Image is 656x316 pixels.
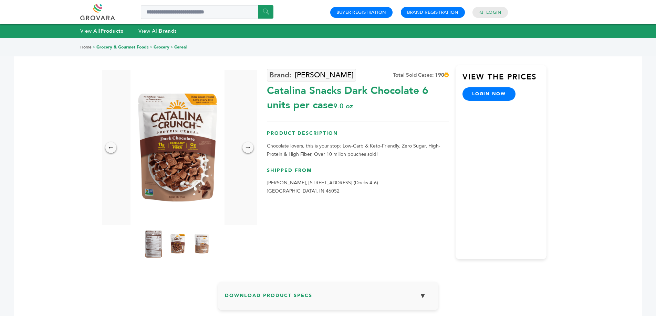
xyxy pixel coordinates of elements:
[80,28,124,34] a: View AllProducts
[242,142,253,153] div: →
[267,130,449,142] h3: Product Description
[225,288,431,308] h3: Download Product Specs
[267,69,356,81] a: [PERSON_NAME]
[141,5,273,19] input: Search a product or brand...
[145,230,162,258] img: Catalina Snacks Dark Chocolate 6 units per case 9.0 oz Nutrition Info
[462,72,546,88] h3: View the Prices
[462,87,516,100] a: login now
[159,28,177,34] strong: Brands
[414,288,431,303] button: ▼
[80,44,92,50] a: Home
[193,230,210,258] img: Catalina Snacks Dark Chocolate 6 units per case 9.0 oz
[170,44,173,50] span: >
[407,9,459,15] a: Brand Registration
[267,142,449,159] p: Chocolate lovers, this is your stop: Low-Carb & Keto-Friendly, Zero Sugar, High-Protein & High Fi...
[131,70,225,225] img: Catalina Snacks Dark Chocolate 6 units per case 9.0 oz
[174,44,187,50] a: Cereal
[150,44,153,50] span: >
[336,9,386,15] a: Buyer Registration
[169,230,186,258] img: Catalina Snacks Dark Chocolate 6 units per case 9.0 oz
[101,28,123,34] strong: Products
[333,101,353,111] span: 9.0 oz
[93,44,95,50] span: >
[486,9,501,15] a: Login
[96,44,149,50] a: Grocery & Gourmet Foods
[138,28,177,34] a: View AllBrands
[267,167,449,179] h3: Shipped From
[105,142,116,153] div: ←
[267,80,449,112] div: Catalina Snacks Dark Chocolate 6 units per case
[393,72,449,79] div: Total Sold Cases: 190
[154,44,169,50] a: Grocery
[267,179,449,195] p: [PERSON_NAME], [STREET_ADDRESS] (Docks 4-6) [GEOGRAPHIC_DATA], IN 46052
